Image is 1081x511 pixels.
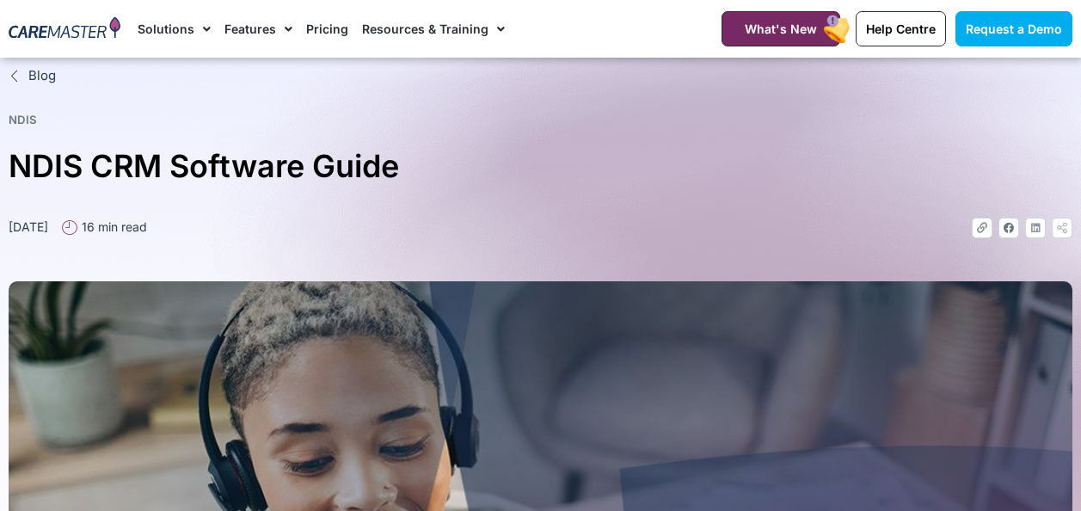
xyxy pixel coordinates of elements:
a: NDIS [9,113,37,126]
span: Request a Demo [966,22,1062,36]
time: [DATE] [9,219,48,234]
a: Help Centre [856,11,946,46]
span: 16 min read [77,218,147,236]
a: Request a Demo [955,11,1072,46]
a: Blog [9,66,1072,86]
img: CareMaster Logo [9,16,120,41]
span: Blog [24,66,56,86]
span: What's New [745,22,817,36]
a: What's New [722,11,840,46]
h1: NDIS CRM Software Guide [9,141,1072,192]
span: Help Centre [866,22,936,36]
